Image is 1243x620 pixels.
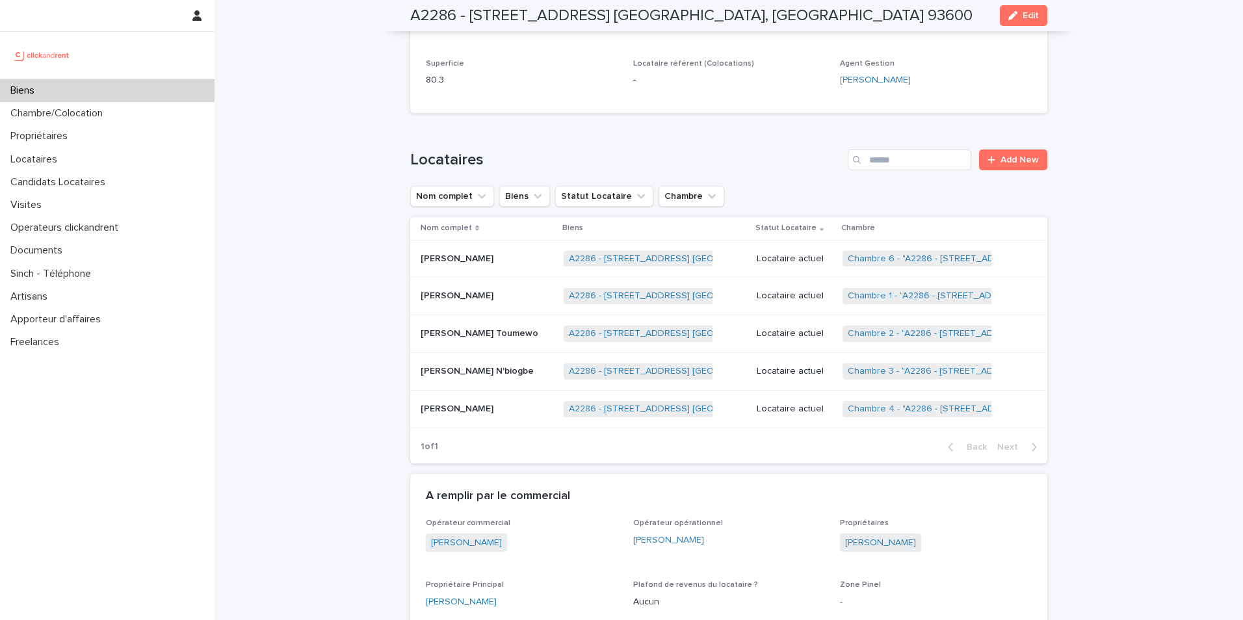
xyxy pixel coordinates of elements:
[840,60,895,68] span: Agent Gestion
[5,107,113,120] p: Chambre/Colocation
[569,404,908,415] a: A2286 - [STREET_ADDRESS] [GEOGRAPHIC_DATA], [GEOGRAPHIC_DATA] 93600
[5,199,52,211] p: Visites
[426,595,497,609] a: [PERSON_NAME]
[421,401,496,415] p: [PERSON_NAME]
[421,288,496,302] p: [PERSON_NAME]
[410,431,449,463] p: 1 of 1
[426,60,464,68] span: Superficie
[937,441,992,453] button: Back
[410,6,973,25] h2: A2286 - [STREET_ADDRESS] [GEOGRAPHIC_DATA], [GEOGRAPHIC_DATA] 93600
[633,519,723,527] span: Opérateur opérationnel
[992,441,1047,453] button: Next
[555,186,653,207] button: Statut Locataire
[755,221,817,235] p: Statut Locataire
[431,536,502,550] a: [PERSON_NAME]
[569,253,908,265] a: A2286 - [STREET_ADDRESS] [GEOGRAPHIC_DATA], [GEOGRAPHIC_DATA] 93600
[633,595,825,609] p: Aucun
[410,353,1047,391] tr: [PERSON_NAME] N'biogbe[PERSON_NAME] N'biogbe A2286 - [STREET_ADDRESS] [GEOGRAPHIC_DATA], [GEOGRAP...
[979,149,1047,170] a: Add New
[840,519,889,527] span: Propriétaires
[5,313,111,326] p: Apporteur d'affaires
[569,328,908,339] a: A2286 - [STREET_ADDRESS] [GEOGRAPHIC_DATA], [GEOGRAPHIC_DATA] 93600
[5,291,58,303] p: Artisans
[5,84,45,97] p: Biens
[410,240,1047,278] tr: [PERSON_NAME][PERSON_NAME] A2286 - [STREET_ADDRESS] [GEOGRAPHIC_DATA], [GEOGRAPHIC_DATA] 93600 Lo...
[757,328,833,339] p: Locataire actuel
[633,581,758,589] span: Plafond de revenus du locataire ?
[1001,155,1039,164] span: Add New
[840,581,881,589] span: Zone Pinel
[757,253,833,265] p: Locataire actuel
[569,366,908,377] a: A2286 - [STREET_ADDRESS] [GEOGRAPHIC_DATA], [GEOGRAPHIC_DATA] 93600
[757,366,833,377] p: Locataire actuel
[421,251,496,265] p: [PERSON_NAME]
[659,186,724,207] button: Chambre
[410,278,1047,315] tr: [PERSON_NAME][PERSON_NAME] A2286 - [STREET_ADDRESS] [GEOGRAPHIC_DATA], [GEOGRAPHIC_DATA] 93600 Lo...
[845,536,916,550] a: [PERSON_NAME]
[426,73,618,87] p: 80.3
[569,291,908,302] a: A2286 - [STREET_ADDRESS] [GEOGRAPHIC_DATA], [GEOGRAPHIC_DATA] 93600
[421,221,472,235] p: Nom complet
[633,534,704,547] a: [PERSON_NAME]
[562,221,583,235] p: Biens
[5,336,70,348] p: Freelances
[5,222,129,234] p: Operateurs clickandrent
[841,221,875,235] p: Chambre
[10,42,73,68] img: UCB0brd3T0yccxBKYDjQ
[410,186,494,207] button: Nom complet
[426,581,504,589] span: Propriétaire Principal
[757,291,833,302] p: Locataire actuel
[410,390,1047,428] tr: [PERSON_NAME][PERSON_NAME] A2286 - [STREET_ADDRESS] [GEOGRAPHIC_DATA], [GEOGRAPHIC_DATA] 93600 Lo...
[5,268,101,280] p: Sinch - Téléphone
[410,315,1047,353] tr: [PERSON_NAME] Toumewo[PERSON_NAME] Toumewo A2286 - [STREET_ADDRESS] [GEOGRAPHIC_DATA], [GEOGRAPHI...
[633,60,754,68] span: Locataire référent (Colocations)
[633,73,825,87] p: -
[421,326,541,339] p: [PERSON_NAME] Toumewo
[421,363,536,377] p: [PERSON_NAME] N'biogbe
[848,149,971,170] input: Search
[959,443,987,452] span: Back
[499,186,550,207] button: Biens
[840,73,911,87] a: [PERSON_NAME]
[426,489,570,504] h2: A remplir par le commercial
[1023,11,1039,20] span: Edit
[757,404,833,415] p: Locataire actuel
[410,151,843,170] h1: Locataires
[1000,5,1047,26] button: Edit
[5,176,116,188] p: Candidats Locataires
[426,519,510,527] span: Opérateur commercial
[5,153,68,166] p: Locataires
[5,244,73,257] p: Documents
[5,130,78,142] p: Propriétaires
[840,595,1032,609] p: -
[997,443,1026,452] span: Next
